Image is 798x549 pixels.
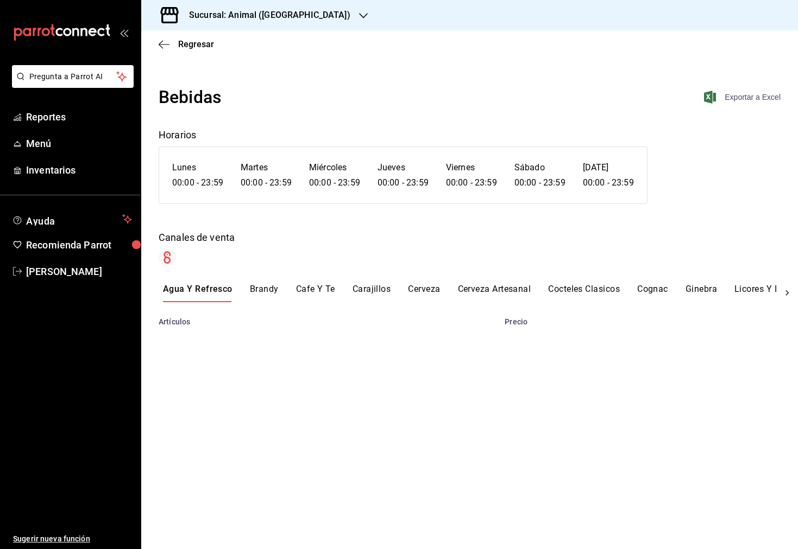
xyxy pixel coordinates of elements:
[250,284,279,302] button: Brandy
[309,160,360,175] h6: Miércoles
[514,175,565,190] h6: 00:00 - 23:59
[408,284,440,302] button: Cerveza
[241,160,292,175] h6: Martes
[8,79,134,90] a: Pregunta a Parrot AI
[13,533,132,545] span: Sugerir nueva función
[241,175,292,190] h6: 00:00 - 23:59
[514,160,565,175] h6: Sábado
[686,284,717,302] button: Ginebra
[120,28,128,37] button: open_drawer_menu
[309,175,360,190] h6: 00:00 - 23:59
[26,163,132,177] span: Inventarios
[706,91,781,104] button: Exportar a Excel
[583,160,634,175] h6: [DATE]
[159,39,214,49] button: Regresar
[159,84,222,110] div: Bebidas
[583,175,634,190] h6: 00:00 - 23:59
[172,175,223,190] h6: 00:00 - 23:59
[498,311,798,326] th: Precio
[29,71,117,82] span: Pregunta a Parrot AI
[26,110,132,124] span: Reportes
[163,284,776,302] div: scrollable menu categories
[163,284,233,302] button: Agua Y Refresco
[458,284,531,302] button: Cerveza Artesanal
[446,160,497,175] h6: Viernes
[180,9,350,22] h3: Sucursal: Animal ([GEOGRAPHIC_DATA])
[26,213,118,226] span: Ayuda
[12,65,134,88] button: Pregunta a Parrot AI
[637,284,668,302] button: Cognac
[159,230,781,245] div: Canales de venta
[296,284,335,302] button: Cafe Y Te
[172,160,223,175] h6: Lunes
[446,175,497,190] h6: 00:00 - 23:59
[26,238,132,252] span: Recomienda Parrot
[159,127,781,142] div: Horarios
[26,136,132,151] span: Menú
[378,160,429,175] h6: Jueves
[26,264,132,279] span: [PERSON_NAME]
[548,284,620,302] button: Cocteles Clasicos
[141,311,498,326] th: Artículos
[353,284,391,302] button: Carajillos
[178,39,214,49] span: Regresar
[378,175,429,190] h6: 00:00 - 23:59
